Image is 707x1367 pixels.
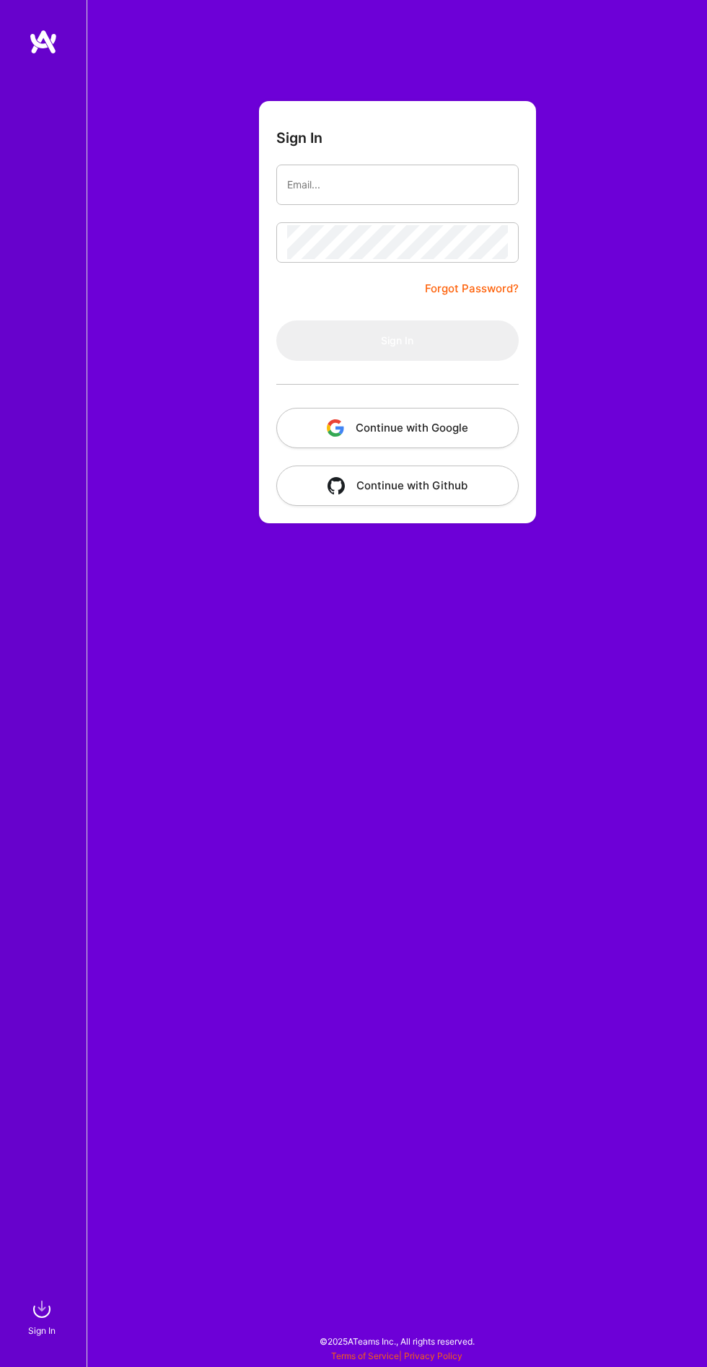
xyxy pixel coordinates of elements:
[27,1295,56,1324] img: sign in
[30,1295,56,1338] a: sign inSign In
[276,130,322,147] h3: Sign In
[404,1350,462,1361] a: Privacy Policy
[327,419,344,437] img: icon
[331,1350,462,1361] span: |
[28,1324,56,1338] div: Sign In
[276,466,519,506] button: Continue with Github
[276,320,519,361] button: Sign In
[425,280,519,297] a: Forgot Password?
[29,29,58,55] img: logo
[287,167,508,202] input: Email...
[276,408,519,448] button: Continue with Google
[331,1350,399,1361] a: Terms of Service
[328,477,345,494] img: icon
[87,1324,707,1360] div: © 2025 ATeams Inc., All rights reserved.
